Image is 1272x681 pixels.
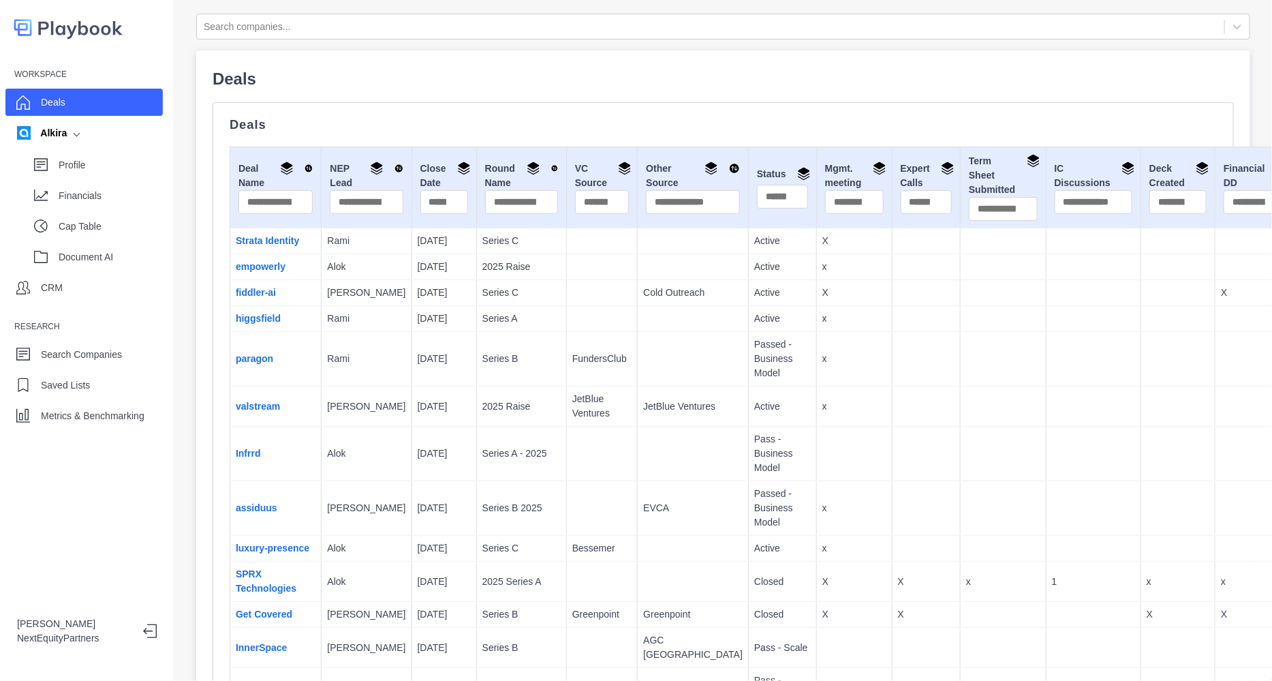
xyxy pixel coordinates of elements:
img: Sort [305,162,313,175]
p: [DATE] [418,447,471,461]
div: Mgmt. meeting [825,162,884,190]
p: Passed - Business Model [754,487,811,530]
a: paragon [236,353,273,364]
p: Profile [59,158,163,172]
img: Group By [941,162,955,175]
p: Series A - 2025 [482,447,561,461]
p: FundersClub [572,352,632,366]
p: Alok [327,260,405,274]
div: VC Source [575,162,629,190]
img: Group By [873,162,886,175]
p: Series A [482,312,561,326]
div: IC Discussions [1055,162,1132,190]
p: [DATE] [418,501,471,515]
img: company image [17,126,31,140]
p: Series B [482,641,561,655]
a: fiddler-ai [236,287,276,298]
img: Group By [797,167,811,181]
p: 1 [1052,575,1135,589]
p: [DATE] [418,234,471,248]
p: [DATE] [418,641,471,655]
a: SPRX Technologies [236,569,296,594]
p: 2025 Raise [482,260,561,274]
a: Strata Identity [236,235,299,246]
p: x [1147,575,1209,589]
p: Financials [59,189,163,203]
p: Active [754,260,811,274]
p: x [822,312,886,326]
p: Alok [327,541,405,556]
img: Group By [457,162,471,175]
div: Deck Created [1149,162,1207,190]
p: JetBlue Ventures [643,399,743,414]
p: x [822,501,886,515]
p: x [822,399,886,414]
a: higgsfield [236,313,281,324]
img: Group By [1121,162,1135,175]
p: Alok [327,447,405,461]
p: Greenpoint [643,607,743,622]
p: Active [754,286,811,300]
p: Bessemer [572,541,632,556]
p: [DATE] [418,352,471,366]
div: Status [757,167,808,185]
p: Search Companies [41,348,122,362]
p: x [822,352,886,366]
img: Sort [551,162,558,175]
p: Greenpoint [572,607,632,622]
p: Active [754,399,811,414]
p: Active [754,234,811,248]
p: NextEquityPartners [17,631,132,646]
p: X [898,575,955,589]
p: [DATE] [418,607,471,622]
p: 2025 Raise [482,399,561,414]
div: Expert Calls [901,162,952,190]
p: [DATE] [418,541,471,556]
p: Rami [327,352,405,366]
p: X [898,607,955,622]
p: Document AI [59,250,163,264]
p: Active [754,312,811,326]
p: X [822,607,886,622]
p: Deals [41,95,65,110]
p: X [1147,607,1209,622]
p: Series B [482,607,561,622]
p: [PERSON_NAME] [327,641,405,655]
img: Sort [729,162,740,175]
div: Alkira [17,126,67,140]
a: InnerSpace [236,642,287,653]
p: Series C [482,286,561,300]
p: Pass - Business Model [754,432,811,475]
p: Saved Lists [41,378,90,393]
a: assiduus [236,502,277,513]
p: [PERSON_NAME] [327,607,405,622]
p: Rami [327,312,405,326]
p: [DATE] [418,575,471,589]
p: Pass - Scale [754,641,811,655]
a: Infrrd [236,448,261,459]
p: [PERSON_NAME] [327,286,405,300]
div: Close Date [420,162,468,190]
img: Group By [527,162,540,175]
p: Closed [754,607,811,622]
a: empowerly [236,261,285,272]
p: Metrics & Benchmarking [41,409,144,423]
div: Deal Name [238,162,313,190]
a: luxury-presence [236,543,309,554]
p: [PERSON_NAME] [17,617,132,631]
a: Get Covered [236,609,292,620]
p: [DATE] [418,260,471,274]
p: Closed [754,575,811,589]
p: EVCA [643,501,743,515]
a: valstream [236,401,280,412]
div: Other Source [646,162,740,190]
img: Group By [1027,154,1040,168]
div: Round Name [485,162,558,190]
p: [DATE] [418,312,471,326]
p: X [822,234,886,248]
p: x [822,541,886,556]
p: Active [754,541,811,556]
p: Deals [230,119,1217,130]
img: logo-colored [14,14,123,42]
img: Group By [704,162,718,175]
